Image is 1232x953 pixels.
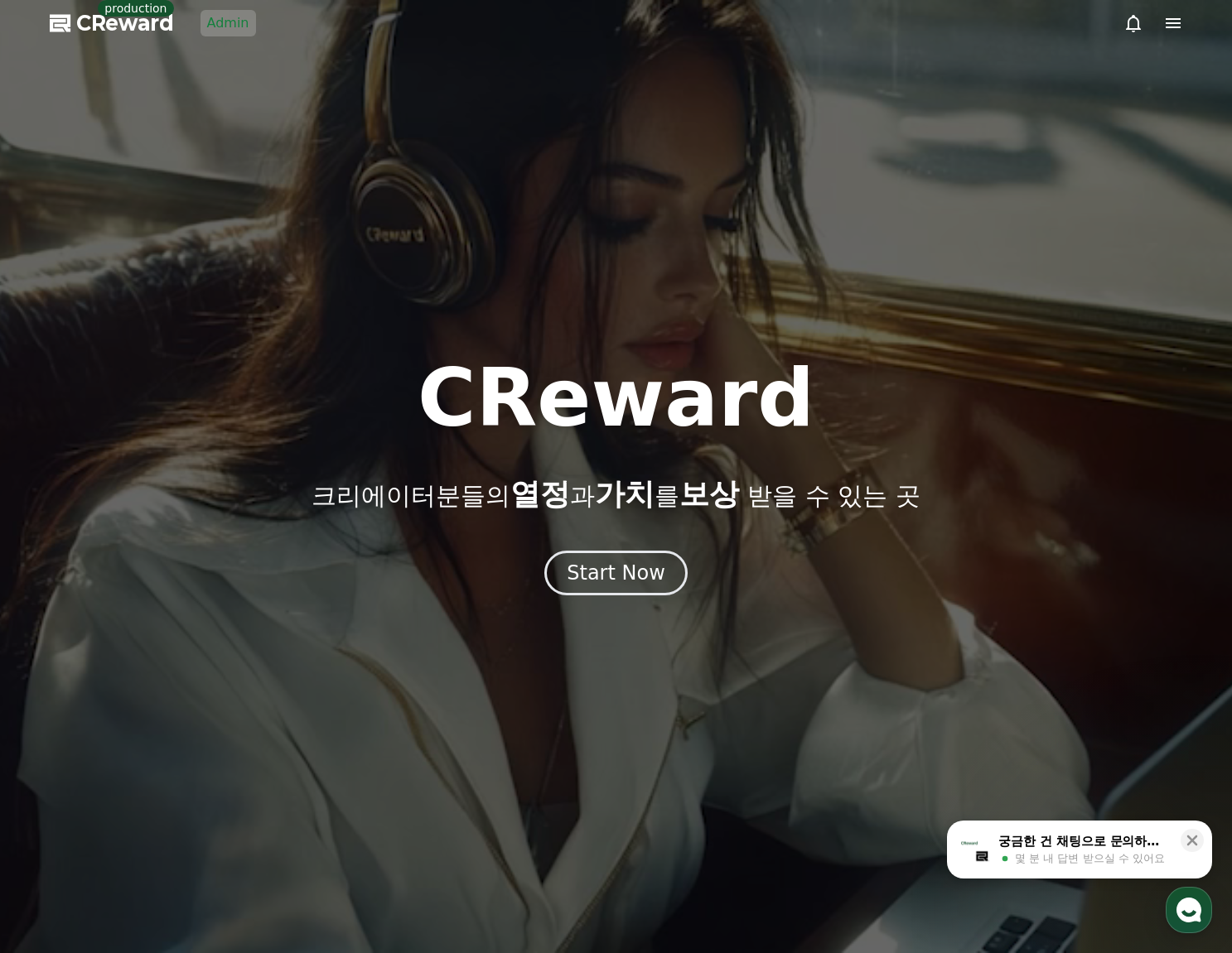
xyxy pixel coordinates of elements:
a: CReward [50,10,174,36]
span: 보상 [679,477,739,511]
h1: CReward [418,359,814,438]
span: CReward [76,10,174,36]
div: Start Now [567,560,665,586]
a: Start Now [544,567,688,583]
span: 열정 [510,477,570,511]
p: 크리에이터분들의 과 를 받을 수 있는 곳 [312,478,920,511]
a: Admin [201,10,256,36]
button: Start Now [544,551,688,595]
span: 가치 [595,477,655,511]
